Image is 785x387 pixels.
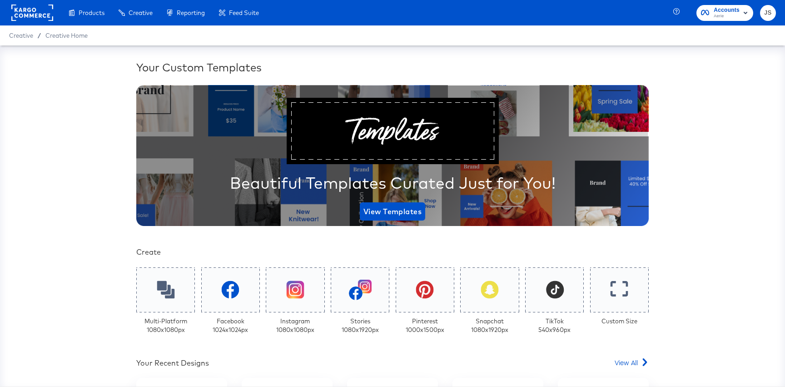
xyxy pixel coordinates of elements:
[714,13,740,20] span: Aerie
[360,202,425,221] button: View Templates
[136,358,209,368] div: Your Recent Designs
[764,8,772,18] span: JS
[363,205,422,218] span: View Templates
[33,32,45,39] span: /
[696,5,753,21] button: AccountsAerie
[229,9,259,16] span: Feed Suite
[129,9,153,16] span: Creative
[276,317,314,334] div: Instagram 1080 x 1080 px
[714,5,740,15] span: Accounts
[136,60,649,75] div: Your Custom Templates
[9,32,33,39] span: Creative
[177,9,205,16] span: Reporting
[144,317,187,334] div: Multi-Platform 1080 x 1080 px
[601,317,637,326] div: Custom Size
[45,32,88,39] a: Creative Home
[615,358,638,367] span: View All
[230,171,556,194] div: Beautiful Templates Curated Just for You!
[615,358,649,371] a: View All
[406,317,444,334] div: Pinterest 1000 x 1500 px
[213,317,248,334] div: Facebook 1024 x 1024 px
[342,317,379,334] div: Stories 1080 x 1920 px
[760,5,776,21] button: JS
[136,247,649,257] div: Create
[471,317,508,334] div: Snapchat 1080 x 1920 px
[538,317,571,334] div: TikTok 540 x 960 px
[79,9,104,16] span: Products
